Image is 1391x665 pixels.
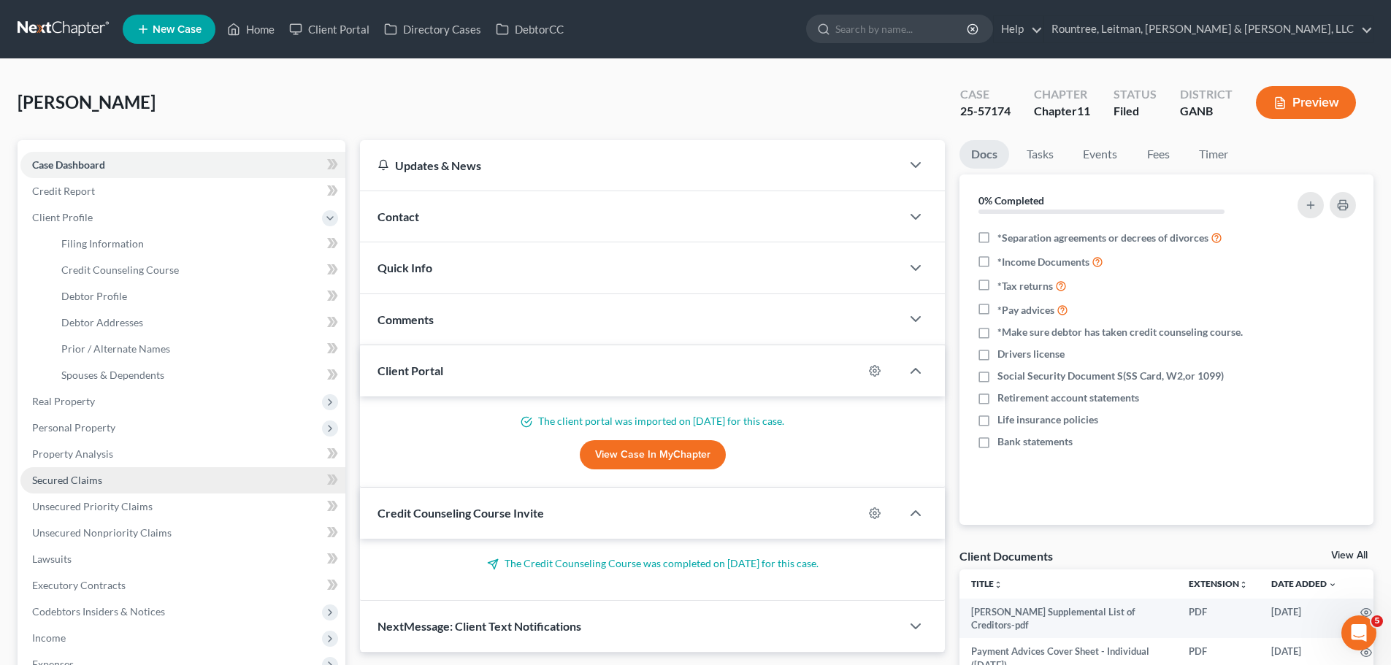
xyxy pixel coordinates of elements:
span: Lawsuits [32,553,72,565]
span: NextMessage: Client Text Notifications [378,619,581,633]
a: Executory Contracts [20,572,345,599]
td: PDF [1177,599,1260,639]
a: Titleunfold_more [971,578,1003,589]
a: Help [994,16,1043,42]
a: Credit Report [20,178,345,204]
span: *Tax returns [997,279,1053,293]
span: Spouses & Dependents [61,369,164,381]
span: Comments [378,312,434,326]
span: Credit Report [32,185,95,197]
i: unfold_more [1239,580,1248,589]
a: Secured Claims [20,467,345,493]
a: Case Dashboard [20,152,345,178]
a: Lawsuits [20,546,345,572]
div: Chapter [1034,86,1090,103]
span: Credit Counseling Course Invite [378,506,544,520]
span: Debtor Profile [61,290,127,302]
span: Life insurance policies [997,412,1098,427]
span: 11 [1077,104,1090,118]
p: The client portal was imported on [DATE] for this case. [378,414,927,428]
div: Filed [1114,103,1157,120]
div: Client Documents [959,548,1053,564]
span: Executory Contracts [32,579,126,591]
span: New Case [153,24,202,35]
span: *Make sure debtor has taken credit counseling course. [997,325,1243,339]
span: *Separation agreements or decrees of divorces [997,231,1208,245]
a: View Case in MyChapter [580,440,726,469]
span: Real Property [32,395,95,407]
a: Timer [1187,140,1240,169]
a: Home [220,16,282,42]
span: *Pay advices [997,303,1054,318]
a: Fees [1135,140,1181,169]
span: Client Profile [32,211,93,223]
input: Search by name... [835,15,969,42]
span: Case Dashboard [32,158,105,171]
span: Personal Property [32,421,115,434]
span: Codebtors Insiders & Notices [32,605,165,618]
span: Property Analysis [32,447,113,460]
a: Property Analysis [20,441,345,467]
div: Status [1114,86,1157,103]
span: Bank statements [997,434,1073,449]
button: Preview [1256,86,1356,119]
span: Prior / Alternate Names [61,342,170,355]
a: Rountree, Leitman, [PERSON_NAME] & [PERSON_NAME], LLC [1044,16,1373,42]
a: Unsecured Priority Claims [20,493,345,520]
span: Debtor Addresses [61,316,143,328]
a: View All [1331,550,1368,561]
a: DebtorCC [488,16,571,42]
span: 5 [1371,615,1383,627]
span: Drivers license [997,347,1065,361]
span: Contact [378,210,419,223]
span: Unsecured Priority Claims [32,500,153,512]
a: Prior / Alternate Names [50,336,345,362]
a: Client Portal [282,16,377,42]
strong: 0% Completed [978,194,1044,207]
a: Credit Counseling Course [50,257,345,283]
a: Spouses & Dependents [50,362,345,388]
td: [DATE] [1260,599,1349,639]
div: Updates & News [378,158,884,173]
div: Chapter [1034,103,1090,120]
span: [PERSON_NAME] [18,91,156,112]
span: Credit Counseling Course [61,264,179,276]
div: 25-57174 [960,103,1011,120]
a: Date Added expand_more [1271,578,1337,589]
p: The Credit Counseling Course was completed on [DATE] for this case. [378,556,927,571]
span: *Income Documents [997,255,1089,269]
div: District [1180,86,1233,103]
a: Extensionunfold_more [1189,578,1248,589]
a: Docs [959,140,1009,169]
span: Retirement account statements [997,391,1139,405]
span: Client Portal [378,364,443,377]
span: Social Security Document S(SS Card, W2,or 1099) [997,369,1224,383]
div: Case [960,86,1011,103]
a: Filing Information [50,231,345,257]
iframe: Intercom live chat [1341,615,1376,650]
a: Debtor Addresses [50,310,345,336]
i: unfold_more [994,580,1003,589]
div: GANB [1180,103,1233,120]
span: Quick Info [378,261,432,274]
a: Tasks [1015,140,1065,169]
td: [PERSON_NAME] Supplemental List of Creditors-pdf [959,599,1177,639]
i: expand_more [1328,580,1337,589]
span: Secured Claims [32,474,102,486]
a: Debtor Profile [50,283,345,310]
span: Unsecured Nonpriority Claims [32,526,172,539]
a: Unsecured Nonpriority Claims [20,520,345,546]
a: Events [1071,140,1129,169]
span: Income [32,631,66,644]
span: Filing Information [61,237,144,250]
a: Directory Cases [377,16,488,42]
